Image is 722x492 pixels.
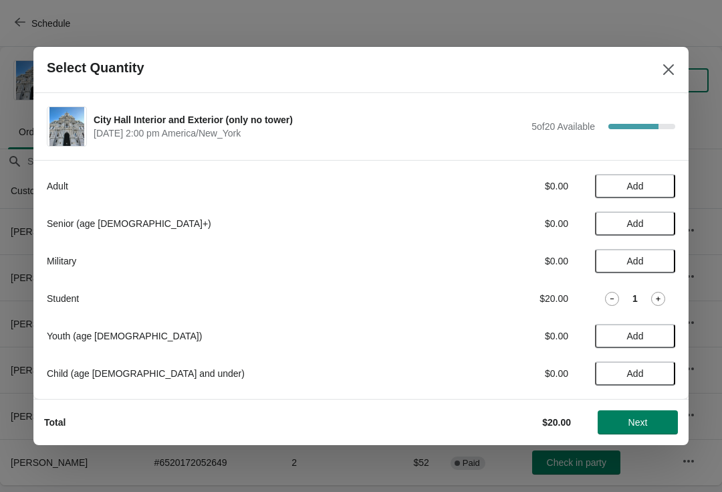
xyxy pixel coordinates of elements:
[47,217,418,230] div: Senior (age [DEMOGRAPHIC_DATA]+)
[595,249,675,273] button: Add
[49,107,85,146] img: City Hall Interior and Exterior (only no tower) | | October 3 | 2:00 pm America/New_York
[542,417,571,428] strong: $20.00
[627,218,644,229] span: Add
[627,256,644,266] span: Add
[627,181,644,191] span: Add
[445,254,568,268] div: $0.00
[632,292,638,305] strong: 1
[445,217,568,230] div: $0.00
[445,367,568,380] div: $0.00
[595,361,675,386] button: Add
[445,329,568,343] div: $0.00
[47,292,418,305] div: Student
[595,212,675,236] button: Add
[47,60,144,76] h2: Select Quantity
[656,58,681,82] button: Close
[445,292,568,305] div: $20.00
[595,324,675,348] button: Add
[47,329,418,343] div: Youth (age [DEMOGRAPHIC_DATA])
[94,113,525,127] span: City Hall Interior and Exterior (only no tower)
[627,331,644,341] span: Add
[595,174,675,198] button: Add
[47,179,418,193] div: Adult
[531,121,595,132] span: 5 of 20 Available
[47,367,418,380] div: Child (age [DEMOGRAPHIC_DATA] and under)
[598,410,678,434] button: Next
[628,417,648,428] span: Next
[627,368,644,379] span: Add
[44,417,66,428] strong: Total
[445,179,568,193] div: $0.00
[94,127,525,140] span: [DATE] 2:00 pm America/New_York
[47,254,418,268] div: Military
